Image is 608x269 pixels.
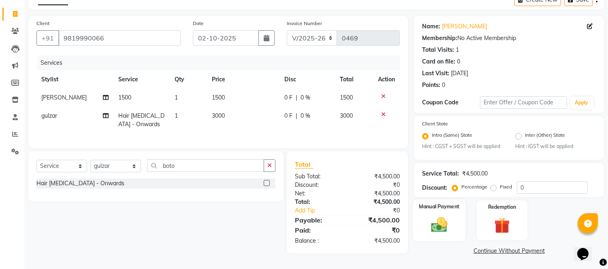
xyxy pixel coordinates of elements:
[348,181,406,189] div: ₹0
[422,169,459,178] div: Service Total:
[36,179,124,188] div: Hair [MEDICAL_DATA] - Onwards
[289,206,357,215] a: Add Tip
[451,69,468,78] div: [DATE]
[289,198,348,206] div: Total:
[570,97,593,109] button: Apply
[489,216,515,235] img: _gift.svg
[422,46,454,54] div: Total Visits:
[432,131,472,141] label: Intra (Same) State
[416,247,602,255] a: Continue Without Payment
[147,159,264,172] input: Search or Scan
[422,98,480,107] div: Coupon Code
[296,112,297,120] span: |
[461,183,487,191] label: Percentage
[442,22,487,31] a: [PERSON_NAME]
[175,112,178,119] span: 1
[296,93,297,102] span: |
[289,215,348,225] div: Payable:
[340,112,353,119] span: 3000
[36,30,59,46] button: +91
[348,172,406,181] div: ₹4,500.00
[193,20,204,27] label: Date
[574,237,600,261] iframe: chat widget
[289,172,348,181] div: Sub Total:
[525,131,565,141] label: Inter (Other) State
[422,81,440,89] div: Points:
[175,94,178,101] span: 1
[488,203,516,211] label: Redemption
[422,143,503,150] small: Hint : CGST + SGST will be applied
[373,70,400,89] th: Action
[462,169,488,178] div: ₹4,500.00
[348,237,406,245] div: ₹4,500.00
[289,237,348,245] div: Balance :
[357,206,406,215] div: ₹0
[348,198,406,206] div: ₹4,500.00
[348,225,406,235] div: ₹0
[289,181,348,189] div: Discount:
[442,81,445,89] div: 0
[419,203,460,211] label: Manual Payment
[37,55,406,70] div: Services
[36,20,49,27] label: Client
[212,94,225,101] span: 1500
[212,112,225,119] span: 3000
[426,216,453,235] img: _cash.svg
[119,112,165,128] span: Hair [MEDICAL_DATA] - Onwards
[41,94,87,101] span: [PERSON_NAME]
[348,189,406,198] div: ₹4,500.00
[301,93,310,102] span: 0 %
[422,57,455,66] div: Card on file:
[295,160,314,169] span: Total
[287,20,322,27] label: Invoice Number
[422,120,448,127] label: Client State
[114,70,170,89] th: Service
[284,93,292,102] span: 0 F
[36,70,114,89] th: Stylist
[480,96,567,109] input: Enter Offer / Coupon Code
[422,22,440,31] div: Name:
[457,57,460,66] div: 0
[456,46,459,54] div: 1
[340,94,353,101] span: 1500
[422,69,449,78] div: Last Visit:
[207,70,279,89] th: Price
[170,70,207,89] th: Qty
[515,143,596,150] small: Hint : IGST will be applied
[422,34,457,42] div: Membership:
[289,189,348,198] div: Net:
[422,184,447,192] div: Discount:
[422,34,596,42] div: No Active Membership
[500,183,512,191] label: Fixed
[58,30,181,46] input: Search by Name/Mobile/Email/Code
[279,70,335,89] th: Disc
[301,112,310,120] span: 0 %
[284,112,292,120] span: 0 F
[41,112,57,119] span: gulzar
[289,225,348,235] div: Paid:
[119,94,132,101] span: 1500
[348,215,406,225] div: ₹4,500.00
[335,70,373,89] th: Total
